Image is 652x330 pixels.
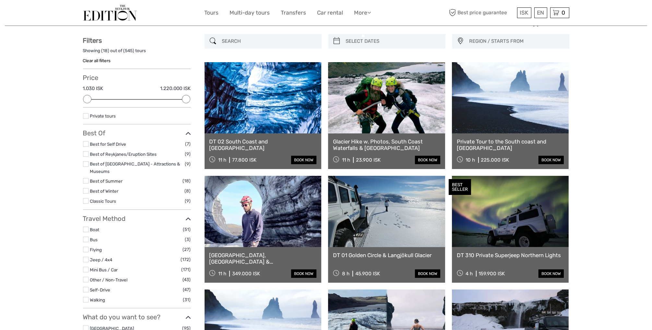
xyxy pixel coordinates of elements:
[561,9,566,16] span: 0
[342,157,350,163] span: 11 h
[539,269,564,278] a: book now
[185,140,191,148] span: (7)
[333,252,440,258] a: DT 01 Golden Circle & Langjökull Glacier
[90,237,98,242] a: Bus
[281,8,306,17] a: Transfers
[534,7,547,18] div: EN
[209,138,317,152] a: DT 02 South Coast and [GEOGRAPHIC_DATA]
[232,271,260,277] div: 349.000 ISK
[355,271,380,277] div: 45.900 ISK
[317,8,343,17] a: Car rental
[185,160,191,168] span: (9)
[185,150,191,158] span: (9)
[481,157,509,163] div: 225.000 ISK
[90,199,116,204] a: Classic Tours
[83,129,191,137] h3: Best Of
[160,85,191,92] label: 1.220.000 ISK
[232,157,256,163] div: 77.800 ISK
[83,74,191,82] h3: Price
[90,152,157,157] a: Best of Reykjanes/Eruption Sites
[183,246,191,253] span: (27)
[183,177,191,185] span: (18)
[90,161,180,174] a: Best of [GEOGRAPHIC_DATA] - Attractions & Museums
[539,156,564,164] a: book now
[90,178,123,184] a: Best of Summer
[449,179,471,195] div: BEST SELLER
[448,7,516,18] span: Best price guarantee
[90,297,105,302] a: Walking
[83,313,191,321] h3: What do you want to see?
[185,187,191,195] span: (8)
[183,276,191,283] span: (43)
[343,36,442,47] input: SELECT DATES
[520,9,528,16] span: ISK
[415,269,440,278] a: book now
[218,271,226,277] span: 11 h
[90,142,126,147] a: Best for Self Drive
[333,138,440,152] a: Glacier Hike w. Photos, South Coast Waterfalls & [GEOGRAPHIC_DATA]
[83,48,191,58] div: Showing ( ) out of ( ) tours
[181,256,191,263] span: (172)
[83,58,111,63] a: Clear all filters
[182,266,191,273] span: (171)
[75,10,82,18] button: Open LiveChat chat widget
[185,197,191,205] span: (9)
[209,252,317,265] a: [GEOGRAPHIC_DATA], [GEOGRAPHIC_DATA] & [GEOGRAPHIC_DATA] Private
[90,267,118,272] a: Mini Bus / Car
[457,252,564,258] a: DT 310 Private Superjeep Northern Lights
[185,236,191,243] span: (3)
[90,247,102,252] a: Flying
[354,8,371,17] a: More
[83,5,137,21] img: The Reykjavík Edition
[90,113,116,119] a: Private tours
[218,157,226,163] span: 11 h
[342,271,350,277] span: 8 h
[90,277,128,282] a: Other / Non-Travel
[90,227,100,232] a: Boat
[83,37,102,44] strong: Filters
[83,85,103,92] label: 1.030 ISK
[219,36,318,47] input: SEARCH
[183,226,191,233] span: (51)
[103,48,108,54] label: 18
[467,36,566,47] button: REGION / STARTS FROM
[205,8,219,17] a: Tours
[230,8,270,17] a: Multi-day tours
[291,156,316,164] a: book now
[291,269,316,278] a: book now
[466,157,475,163] span: 10 h
[415,156,440,164] a: book now
[125,48,133,54] label: 545
[183,296,191,303] span: (31)
[83,215,191,222] h3: Travel Method
[90,188,119,194] a: Best of Winter
[9,11,73,17] p: We're away right now. Please check back later!
[90,257,113,262] a: Jeep / 4x4
[356,157,381,163] div: 23.900 ISK
[479,271,505,277] div: 159.900 ISK
[183,286,191,293] span: (47)
[90,287,111,292] a: Self-Drive
[457,138,564,152] a: Private Tour to the South coast and [GEOGRAPHIC_DATA]
[466,271,473,277] span: 4 h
